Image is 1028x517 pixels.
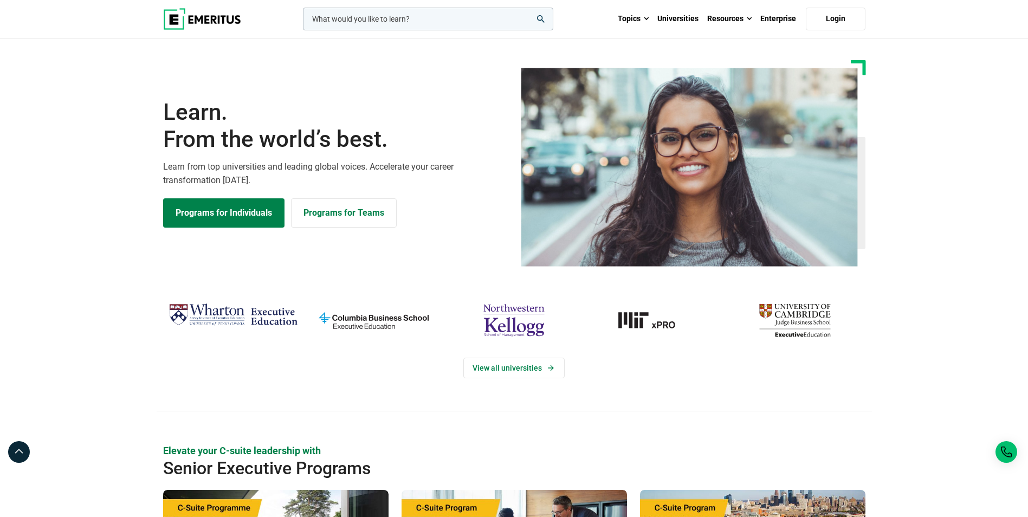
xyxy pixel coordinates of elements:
[806,8,865,30] a: Login
[449,299,579,341] img: northwestern-kellogg
[163,444,865,457] p: Elevate your C-suite leadership with
[291,198,397,228] a: Explore for Business
[163,99,508,153] h1: Learn.
[590,299,719,341] img: MIT xPRO
[303,8,553,30] input: woocommerce-product-search-field-0
[521,68,858,267] img: Learn from the world's best
[163,126,508,153] span: From the world’s best.
[163,160,508,188] p: Learn from top universities and leading global voices. Accelerate your career transformation [DATE].
[309,299,438,341] img: columbia-business-school
[163,198,285,228] a: Explore Programs
[463,358,565,378] a: View Universities
[163,457,795,479] h2: Senior Executive Programs
[590,299,719,341] a: MIT-xPRO
[730,299,859,341] img: cambridge-judge-business-school
[169,299,298,331] img: Wharton Executive Education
